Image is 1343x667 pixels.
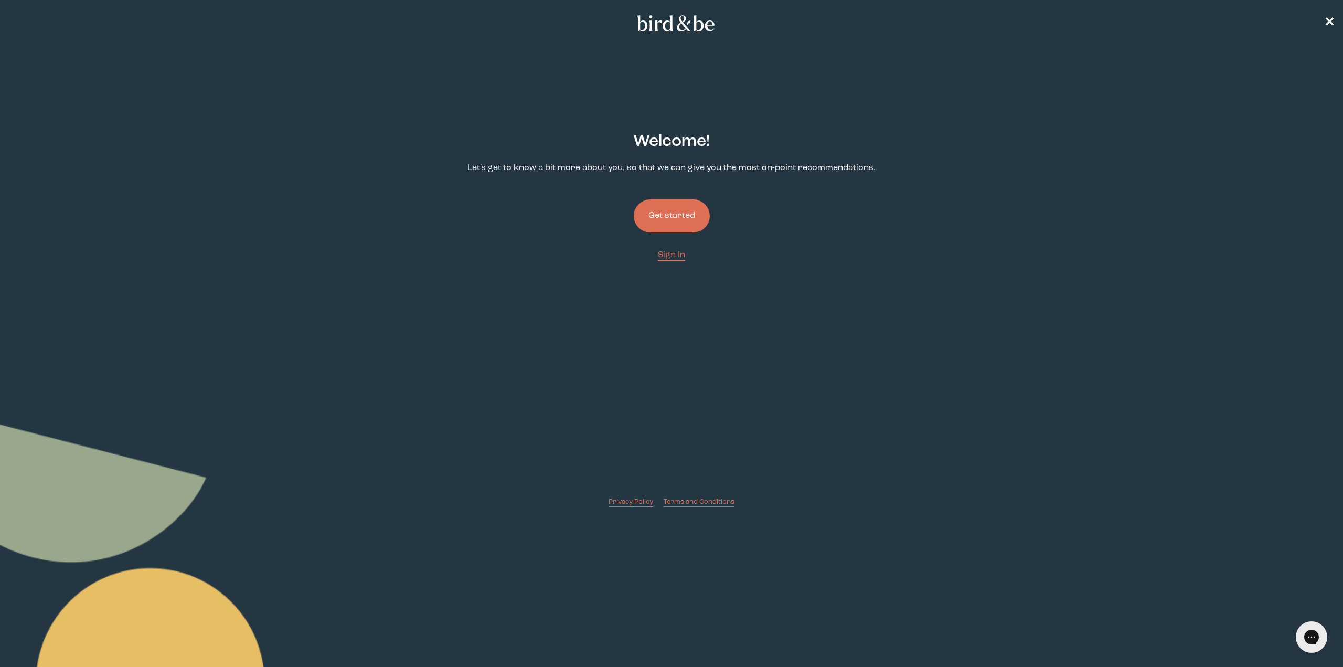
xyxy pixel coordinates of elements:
a: ✕ [1324,14,1335,33]
span: Terms and Conditions [664,499,734,505]
a: Privacy Policy [609,497,653,507]
span: ✕ [1324,17,1335,29]
button: Get started [634,199,710,232]
p: Let's get to know a bit more about you, so that we can give you the most on-point recommendations. [467,162,876,174]
a: Sign In [658,249,685,261]
h2: Welcome ! [633,130,710,154]
a: Terms and Conditions [664,497,734,507]
a: Get started [634,183,710,249]
span: Privacy Policy [609,499,653,505]
iframe: Gorgias live chat messenger [1291,618,1333,657]
span: Sign In [658,251,685,259]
